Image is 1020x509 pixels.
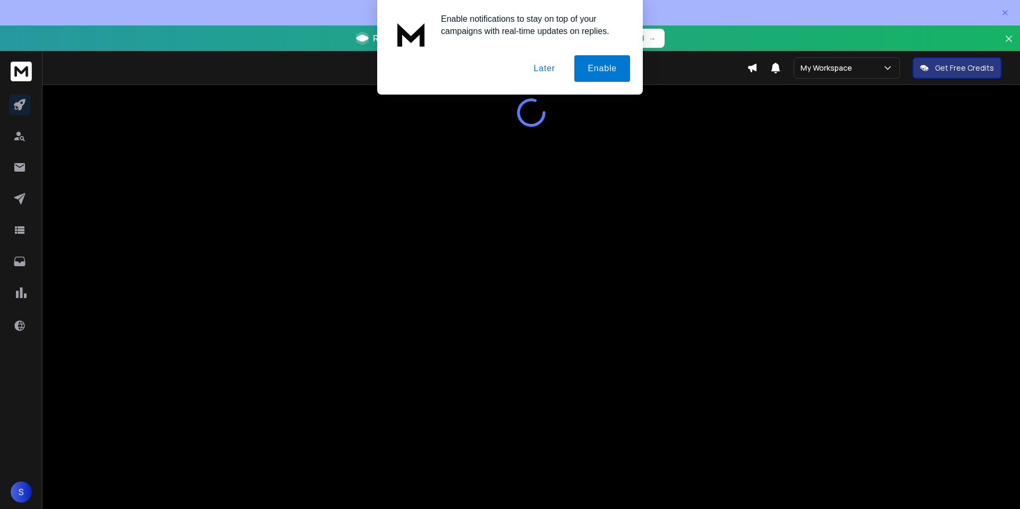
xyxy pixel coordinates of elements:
[520,55,568,82] button: Later
[11,481,32,503] button: S
[390,13,432,55] img: notification icon
[574,55,630,82] button: Enable
[432,13,630,37] div: Enable notifications to stay on top of your campaigns with real-time updates on replies.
